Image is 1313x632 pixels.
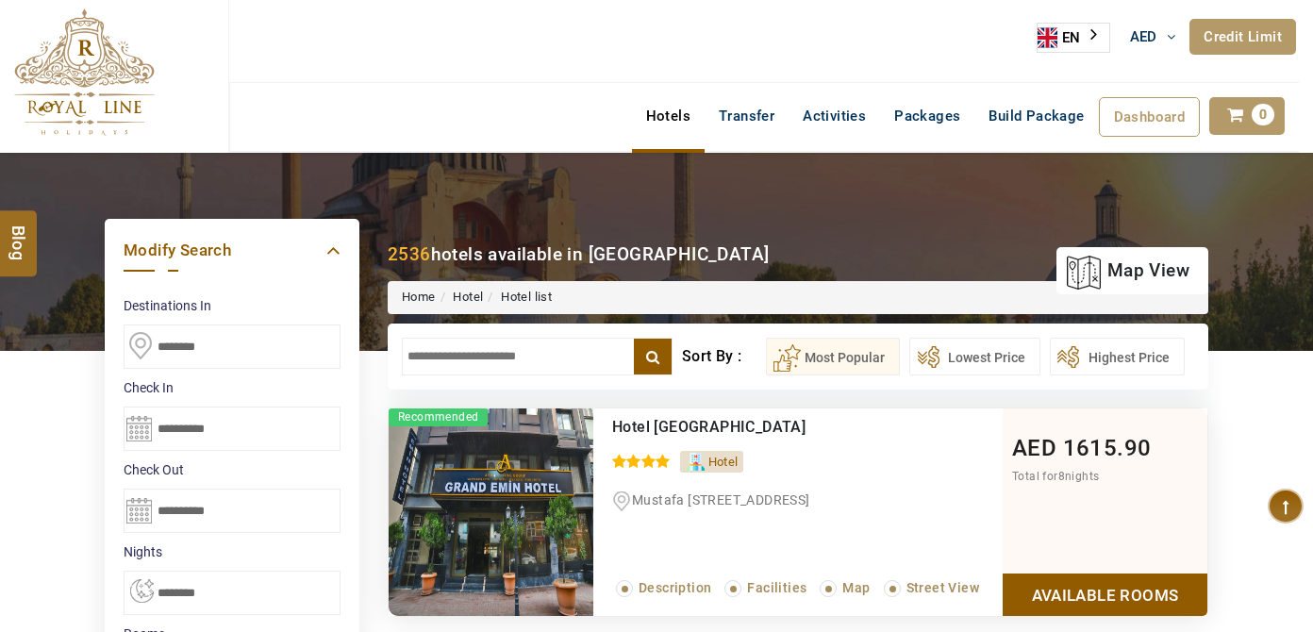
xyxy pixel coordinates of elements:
a: Credit Limit [1189,19,1296,55]
aside: Language selected: English [1037,23,1110,53]
a: Modify Search [124,238,341,263]
span: Recommended [389,408,488,426]
span: Facilities [747,580,806,595]
label: Destinations In [124,296,341,315]
span: AED [1012,435,1056,461]
span: AED [1130,28,1157,45]
span: Blog [7,225,31,241]
a: Show Rooms [1003,574,1207,616]
button: Highest Price [1050,338,1185,375]
span: 8 [1058,470,1065,483]
div: hotels available in [GEOGRAPHIC_DATA] [388,241,769,267]
a: Build Package [974,97,1098,135]
a: Hotel [GEOGRAPHIC_DATA] [612,418,806,436]
span: 0 [1252,104,1274,125]
span: Hotel [708,455,739,469]
img: 9ed713b04e9262afdab731dae4b2b4042de269ab.jpeg [389,408,593,616]
a: 0 [1209,97,1285,135]
span: Total for nights [1012,470,1099,483]
button: Lowest Price [909,338,1040,375]
label: nights [124,542,341,561]
b: 2536 [388,243,431,265]
a: Home [402,290,436,304]
a: EN [1038,24,1109,52]
a: Hotel [453,290,483,304]
span: Description [639,580,711,595]
span: 1615.90 [1063,435,1152,461]
span: Street View [906,580,979,595]
span: Dashboard [1114,108,1186,125]
div: Language [1037,23,1110,53]
a: Hotels [632,97,705,135]
label: Check Out [124,460,341,479]
li: Hotel list [483,289,552,307]
a: map view [1066,250,1189,291]
label: Check In [124,378,341,397]
a: Activities [789,97,880,135]
img: The Royal Line Holidays [14,8,155,136]
span: Mustafa [STREET_ADDRESS] [632,492,810,507]
a: Packages [880,97,974,135]
button: Most Popular [766,338,900,375]
a: Transfer [705,97,789,135]
div: Sort By : [682,338,766,375]
span: Map [842,580,870,595]
div: Hotel Grand Emin [612,418,924,437]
